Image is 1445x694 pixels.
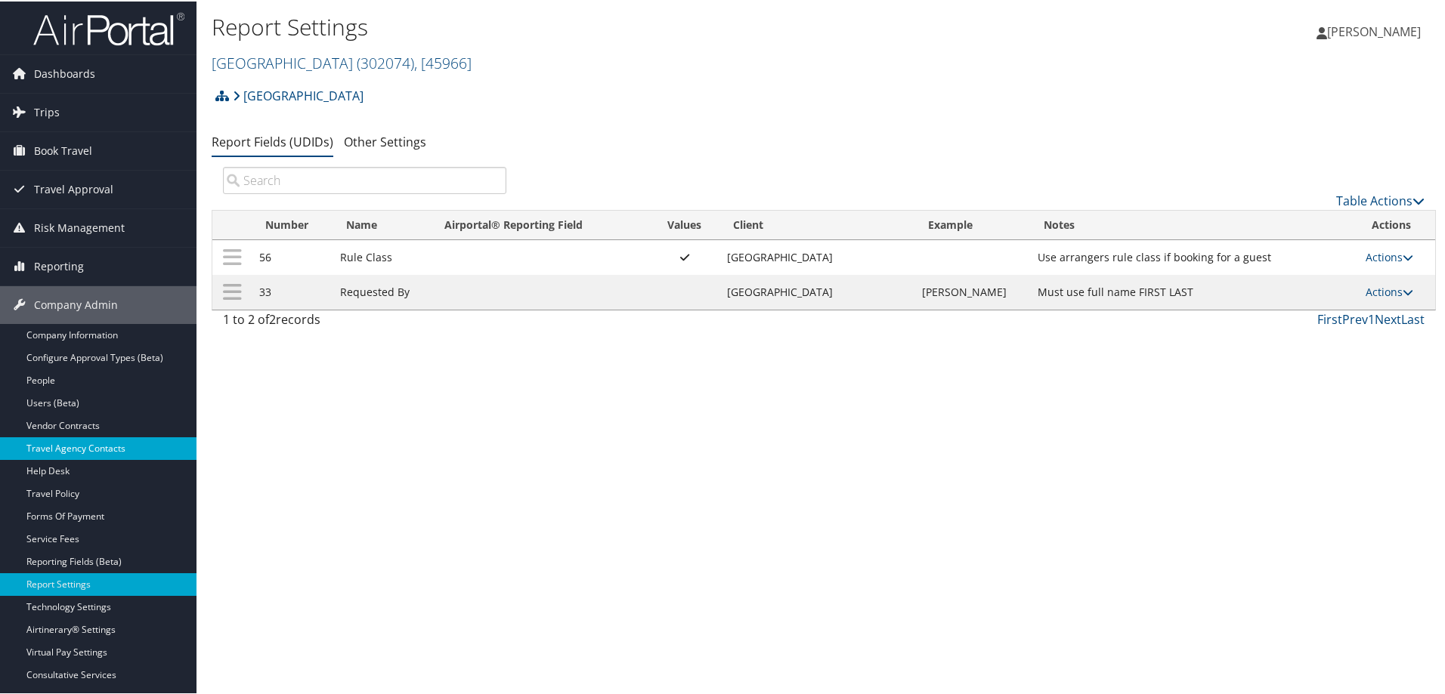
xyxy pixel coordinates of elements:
[649,209,720,239] th: Values
[1030,209,1359,239] th: Notes
[1030,273,1359,308] td: Must use full name FIRST LAST
[1327,22,1421,39] span: [PERSON_NAME]
[1336,191,1425,208] a: Table Actions
[34,54,95,91] span: Dashboards
[34,208,125,245] span: Risk Management
[252,209,333,239] th: Number
[34,285,118,322] span: Company Admin
[414,51,472,72] span: , [ 45966 ]
[1401,310,1425,326] a: Last
[1375,310,1401,326] a: Next
[269,310,276,326] span: 2
[914,209,1030,239] th: Example
[252,239,333,273] td: 56
[212,132,333,149] a: Report Fields (UDIDs)
[357,51,414,72] span: ( 302074 )
[333,209,430,239] th: Name
[223,309,506,335] div: 1 to 2 of records
[1366,248,1413,263] a: Actions
[212,10,1028,42] h1: Report Settings
[34,246,84,284] span: Reporting
[1342,310,1368,326] a: Prev
[333,239,430,273] td: Rule Class
[34,169,113,207] span: Travel Approval
[431,209,649,239] th: Airportal&reg; Reporting Field
[33,10,184,45] img: airportal-logo.png
[1358,209,1435,239] th: Actions
[1368,310,1375,326] a: 1
[719,273,914,308] td: [GEOGRAPHIC_DATA]
[34,131,92,168] span: Book Travel
[719,239,914,273] td: [GEOGRAPHIC_DATA]
[1317,8,1436,53] a: [PERSON_NAME]
[212,209,252,239] th: : activate to sort column descending
[1030,239,1359,273] td: Use arrangers rule class if booking for a guest
[344,132,426,149] a: Other Settings
[34,92,60,130] span: Trips
[233,79,364,109] a: [GEOGRAPHIC_DATA]
[252,273,333,308] td: 33
[914,273,1030,308] td: [PERSON_NAME]
[212,51,472,72] a: [GEOGRAPHIC_DATA]
[1366,283,1413,298] a: Actions
[719,209,914,239] th: Client
[1317,310,1342,326] a: First
[223,165,506,193] input: Search
[333,273,430,308] td: Requested By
